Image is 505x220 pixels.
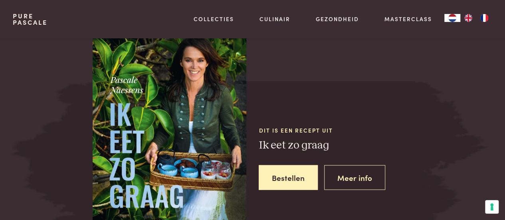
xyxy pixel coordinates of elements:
a: NL [444,14,460,22]
span: Dit is een recept uit [259,126,412,134]
button: Uw voorkeuren voor toestemming voor trackingtechnologieën [485,200,499,214]
aside: Language selected: Nederlands [444,14,492,22]
h3: Ik eet zo graag [259,138,412,152]
ul: Language list [460,14,492,22]
a: Collecties [194,15,234,23]
div: Language [444,14,460,22]
a: Culinair [259,15,290,23]
a: Meer info [324,165,385,190]
a: Bestellen [259,165,318,190]
a: EN [460,14,476,22]
a: PurePascale [13,13,48,26]
a: Masterclass [384,15,432,23]
a: Gezondheid [316,15,359,23]
a: FR [476,14,492,22]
